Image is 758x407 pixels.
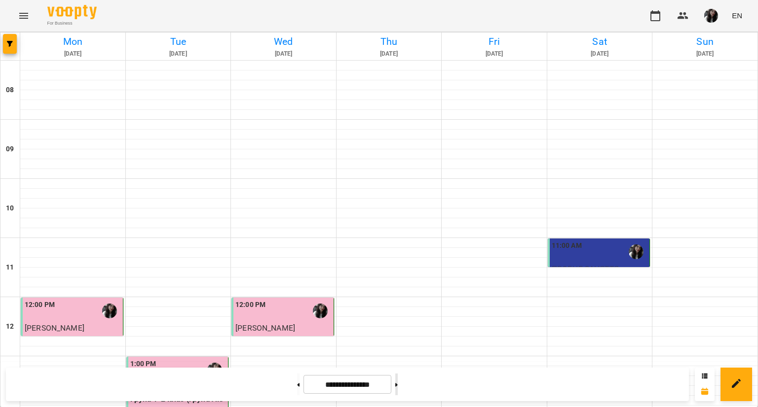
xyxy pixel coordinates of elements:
h6: Mon [22,34,124,49]
span: For Business [47,20,97,27]
button: EN [728,6,746,25]
label: 12:00 PM [25,300,55,310]
h6: [DATE] [22,49,124,59]
h6: [DATE] [127,49,229,59]
img: Поліна Гончаренко [313,304,328,318]
label: 12:00 PM [235,300,265,310]
h6: [DATE] [654,49,756,59]
h6: 09 [6,144,14,155]
span: [PERSON_NAME] [25,323,84,333]
h6: Sun [654,34,756,49]
span: [PERSON_NAME] [235,323,295,333]
p: індивідуальний 45 хвилин [235,334,332,357]
img: Voopty Logo [47,5,97,19]
h6: [DATE] [549,49,651,59]
h6: 11 [6,262,14,273]
h6: [DATE] [338,49,440,59]
span: ПРОБНЕ ЗАНЯТТЯ [552,264,619,273]
h6: 08 [6,85,14,96]
h6: Sat [549,34,651,49]
img: Поліна Гончаренко [102,304,117,318]
h6: 12 [6,321,14,332]
button: Menu [12,4,36,28]
label: 1:00 PM [130,359,156,370]
img: d9ea9a7fe13608e6f244c4400442cb9c.jpg [704,9,718,23]
h6: 10 [6,203,14,214]
h6: [DATE] [232,49,335,59]
h6: Thu [338,34,440,49]
p: індивідуальний 45 хвилин [25,334,121,357]
span: EN [732,10,742,21]
h6: Wed [232,34,335,49]
h6: Fri [443,34,545,49]
h6: Tue [127,34,229,49]
h6: [DATE] [443,49,545,59]
label: 11:00 AM [552,240,582,251]
img: Поліна Гончаренко [629,244,644,259]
